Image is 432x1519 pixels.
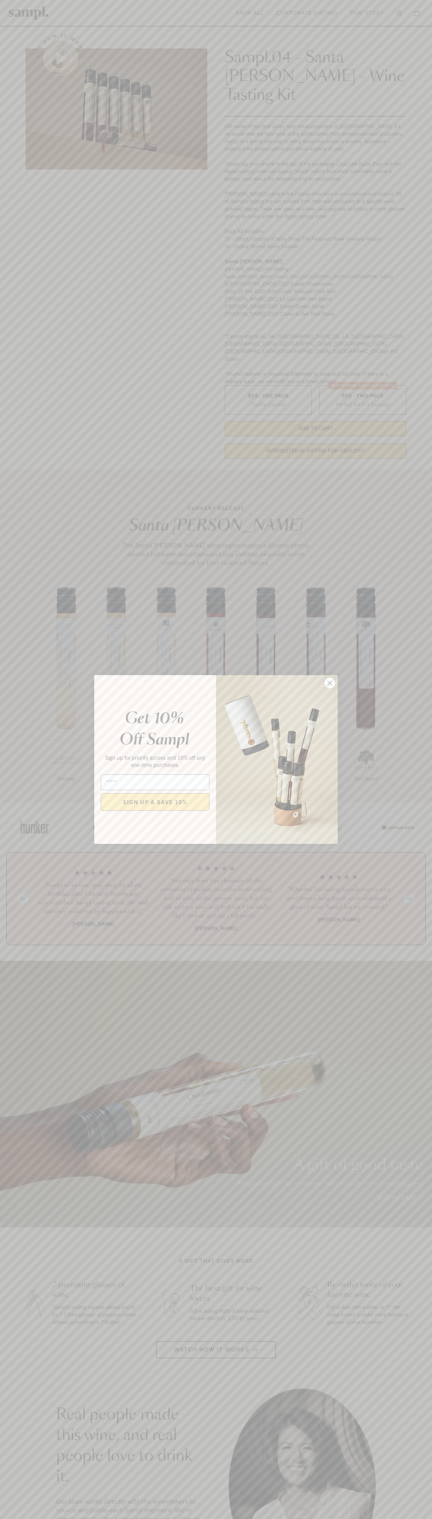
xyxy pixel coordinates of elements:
span: Sign up for priority access and 10% off any one-time purchases. [105,754,205,768]
img: 96933287-25a1-481a-a6d8-4dd623390dc6.png [216,675,338,844]
button: Close dialog [324,678,335,689]
em: Get 10% Off Sampl [120,711,189,748]
input: Email [101,775,209,790]
button: SIGN UP & SAVE 10% [101,793,209,811]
